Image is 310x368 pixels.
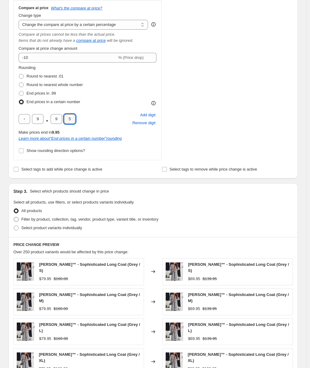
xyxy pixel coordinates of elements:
[107,38,133,43] i: will be ignored.
[139,111,157,119] button: Add placeholder
[39,336,51,342] div: $79.95
[19,114,30,124] input: ﹡
[188,262,289,273] span: [PERSON_NAME]™ - Sophisticated Long Coat (Grey / S)
[170,167,257,171] span: Select tags to remove while price change is active
[45,114,49,124] span: .
[64,114,76,124] input: ﹡
[13,200,134,204] span: Select all products, use filters, or select products variants individually
[19,53,117,63] input: -15
[13,250,129,254] span: Over 250 product variants would be affected by this price change:
[39,262,140,273] span: [PERSON_NAME]™ - Sophisticated Long Coat (Grey / S)
[51,6,102,10] button: What's the compare at price?
[39,306,51,312] div: $79.95
[21,167,102,171] span: Select tags to add while price change is active
[39,276,51,282] div: $79.95
[203,306,217,312] strike: $139.95
[26,99,80,104] span: End prices in a certain number
[39,322,140,333] span: [PERSON_NAME]™ - Sophisticated Long Coat (Grey / L)
[26,91,56,96] span: End prices in .99
[52,130,59,135] b: 9.95
[39,292,140,303] span: [PERSON_NAME]™ - Sophisticated Long Coat (Grey / M)
[13,242,293,247] h6: PRICE CHANGE PREVIEW
[39,352,140,363] span: [PERSON_NAME]™ - Sophisticated Long Coat (Grey / XL)
[188,306,200,312] div: $69.95
[26,74,63,78] span: Round to nearest .01
[19,13,41,18] span: Change type
[188,292,289,303] span: [PERSON_NAME]™ - Sophisticated Long Coat (Grey / M)
[150,21,157,27] div: help
[19,130,59,135] span: Make prices end in
[19,136,122,141] i: Learn more about " End prices in a certain number " rounding
[188,352,289,363] span: [PERSON_NAME]™ - Sophisticated Long Coat (Grey / XL)
[17,262,34,281] img: 207_0a364a27-5406-43a6-9c38-b76c749e4b22_80x.png
[166,293,183,311] img: 207_0a364a27-5406-43a6-9c38-b76c749e4b22_80x.png
[188,322,289,333] span: [PERSON_NAME]™ - Sophisticated Long Coat (Grey / L)
[203,336,217,342] strike: $139.95
[30,188,109,194] p: Select which products should change in price
[19,136,122,141] a: Learn more about"End prices in a certain number"rounding
[26,148,85,153] span: Show rounding direction options?
[13,188,27,194] h2: Step 3.
[19,38,75,43] i: Items that do not already have a
[166,262,183,281] img: 207_0a364a27-5406-43a6-9c38-b76c749e4b22_80x.png
[21,208,42,213] span: All products
[118,55,143,60] span: % (Price drop)
[54,276,68,282] strike: $160.00
[26,82,83,87] span: Round to nearest whole number
[203,276,217,282] strike: $139.95
[188,276,200,282] div: $69.95
[19,5,48,10] h3: Compare at price
[132,120,156,126] span: Remove digit
[19,46,77,51] span: Compare at price change amount
[21,225,82,230] span: Select product variants individually
[132,119,157,127] button: Remove placeholder
[19,32,115,37] i: Compare at prices cannot be less than the actual price.
[54,336,68,342] strike: $160.00
[76,38,106,43] button: compare at price
[140,112,156,118] span: Add digit
[17,293,34,311] img: 207_0a364a27-5406-43a6-9c38-b76c749e4b22_80x.png
[54,306,68,312] strike: $160.00
[166,323,183,341] img: 207_0a364a27-5406-43a6-9c38-b76c749e4b22_80x.png
[32,114,44,124] input: ﹡
[19,65,36,70] span: Rounding
[17,323,34,341] img: 207_0a364a27-5406-43a6-9c38-b76c749e4b22_80x.png
[21,217,158,222] span: Filter by product, collection, tag, vendor, product type, variant title, or inventory
[188,336,200,342] div: $69.95
[51,114,62,124] input: ﹡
